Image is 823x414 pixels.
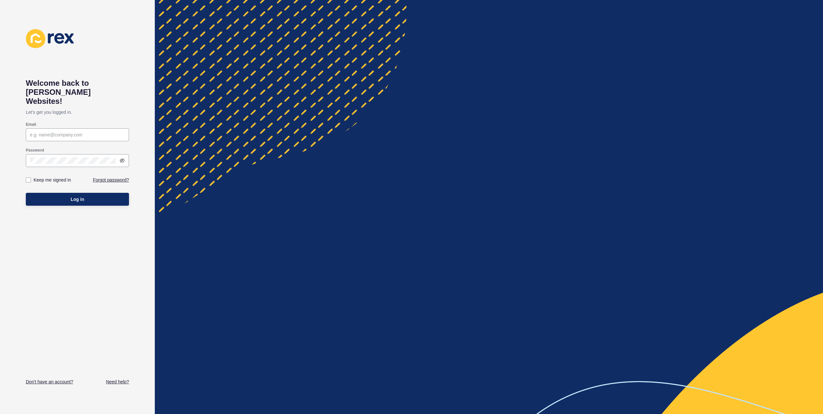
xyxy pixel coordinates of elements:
[71,196,84,202] span: Log in
[93,177,129,183] a: Forgot password?
[34,177,71,183] label: Keep me signed in
[26,106,129,119] p: Let's get you logged in.
[26,379,73,385] a: Don't have an account?
[26,122,36,127] label: Email
[30,132,125,138] input: e.g. name@company.com
[106,379,129,385] a: Need help?
[26,148,44,153] label: Password
[26,79,129,106] h1: Welcome back to [PERSON_NAME] Websites!
[26,193,129,206] button: Log in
